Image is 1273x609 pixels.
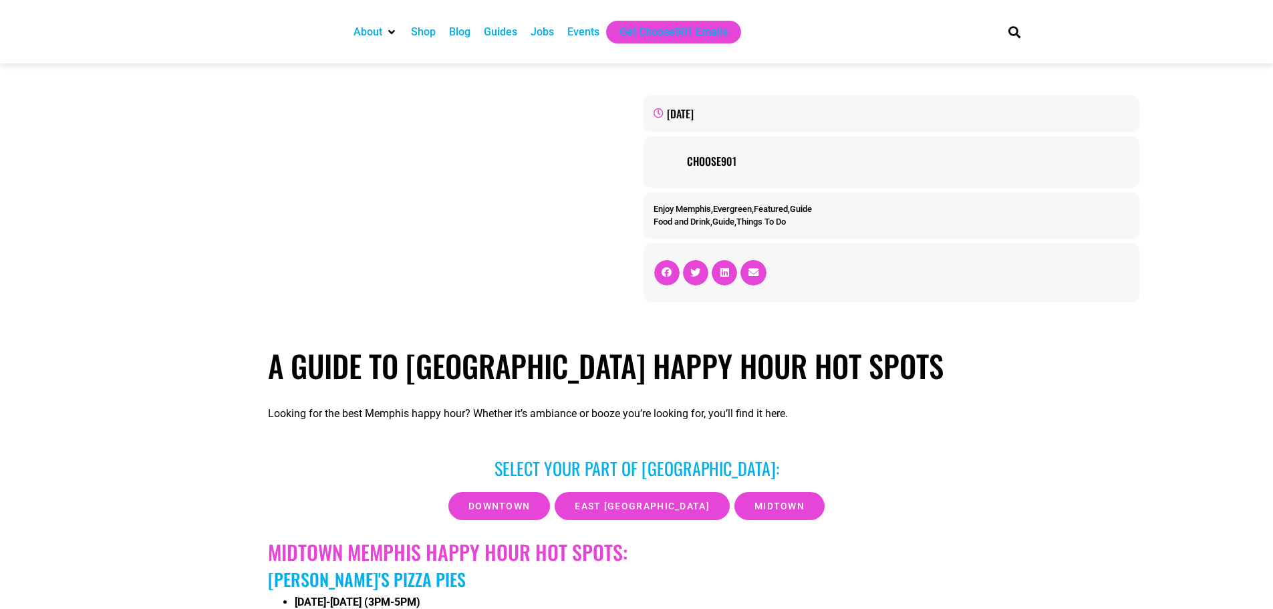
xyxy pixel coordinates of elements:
[712,260,737,285] div: Share on linkedin
[268,406,1005,422] p: Looking for the best Memphis happy hour? Whether it’s ambiance or booze you’re looking for, you’l...
[347,21,986,43] nav: Main nav
[654,217,786,227] span: , ,
[275,458,998,479] h3: Select your part of [GEOGRAPHIC_DATA]:
[619,24,728,40] a: Get Choose901 Emails
[712,217,734,227] a: Guide
[555,492,730,520] a: EAST [GEOGRAPHIC_DATA]
[683,260,708,285] div: Share on twitter
[654,260,680,285] div: Share on facebook
[654,217,710,227] a: Food and Drink
[411,24,436,40] a: Shop
[790,204,812,214] a: Guide
[468,501,530,511] span: DOWNTOWN
[575,501,710,511] span: EAST [GEOGRAPHIC_DATA]
[734,492,825,520] a: MIDTOWN
[754,204,788,214] a: Featured
[448,492,550,520] a: DOWNTOWN
[449,24,470,40] a: Blog
[713,204,752,214] a: Evergreen
[736,217,786,227] a: Things To Do
[567,24,599,40] a: Events
[687,153,1129,169] a: Choose901
[353,24,382,40] a: About
[295,596,420,608] strong: [DATE]-[DATE] (3PM-5PM)
[1003,21,1025,43] div: Search
[654,204,711,214] a: Enjoy Memphis
[654,204,812,214] span: , , ,
[531,24,554,40] a: Jobs
[202,77,630,321] img: Two people at a bar clink glasses and smile, enjoying the lively Memphis happy hour. One holds a ...
[667,106,694,122] time: [DATE]
[268,566,466,592] a: [PERSON_NAME]'s pizza pies
[268,540,1005,564] h2: Midtown Memphis Happy Hour Hot Spots:
[740,260,766,285] div: Share on email
[268,348,1005,384] h1: A Guide to [GEOGRAPHIC_DATA] Happy Hour Hot Spots
[754,501,805,511] span: MIDTOWN
[347,21,404,43] div: About
[654,146,680,173] img: Picture of Choose901
[484,24,517,40] a: Guides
